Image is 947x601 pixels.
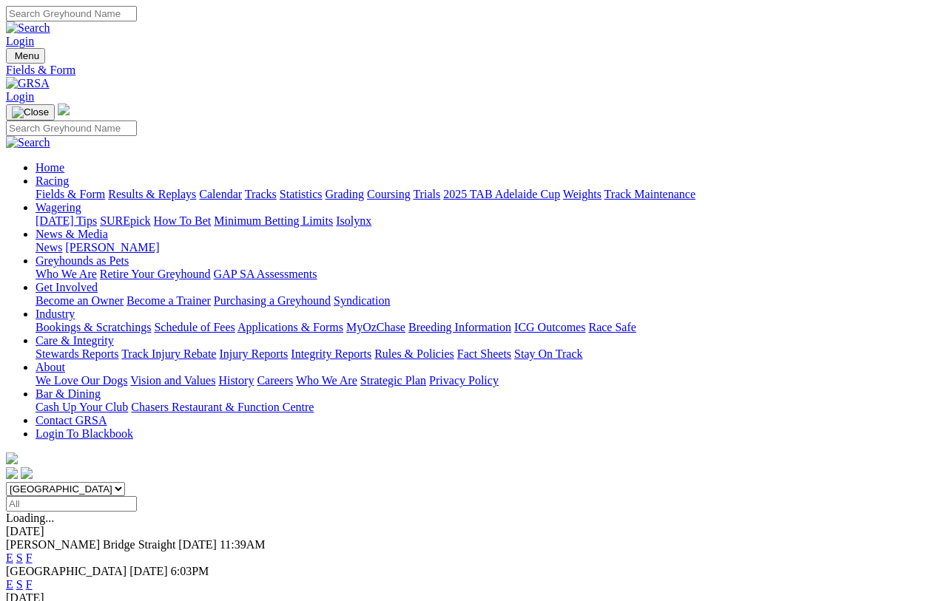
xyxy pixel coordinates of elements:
[36,321,941,334] div: Industry
[36,401,941,414] div: Bar & Dining
[36,347,941,361] div: Care & Integrity
[6,35,34,47] a: Login
[219,347,288,360] a: Injury Reports
[6,90,34,103] a: Login
[36,374,127,387] a: We Love Our Dogs
[36,241,941,254] div: News & Media
[26,578,33,591] a: F
[6,565,127,577] span: [GEOGRAPHIC_DATA]
[36,387,101,400] a: Bar & Dining
[36,188,105,200] a: Fields & Form
[6,104,55,120] button: Toggle navigation
[6,538,175,551] span: [PERSON_NAME] Bridge Straight
[36,161,64,174] a: Home
[6,48,45,64] button: Toggle navigation
[514,321,585,333] a: ICG Outcomes
[36,214,941,228] div: Wagering
[171,565,209,577] span: 6:03PM
[237,321,343,333] a: Applications & Forms
[178,538,217,551] span: [DATE]
[367,188,411,200] a: Coursing
[36,294,124,307] a: Become an Owner
[413,188,440,200] a: Trials
[604,188,695,200] a: Track Maintenance
[36,321,151,333] a: Bookings & Scratchings
[6,136,50,149] img: Search
[408,321,511,333] a: Breeding Information
[280,188,323,200] a: Statistics
[154,321,235,333] a: Schedule of Fees
[6,77,50,90] img: GRSA
[26,551,33,564] a: F
[360,374,426,387] a: Strategic Plan
[245,188,277,200] a: Tracks
[514,347,582,360] a: Stay On Track
[218,374,254,387] a: History
[563,188,601,200] a: Weights
[36,414,107,427] a: Contact GRSA
[36,174,69,187] a: Racing
[36,188,941,201] div: Racing
[16,551,23,564] a: S
[16,578,23,591] a: S
[36,401,128,413] a: Cash Up Your Club
[214,268,317,280] a: GAP SA Assessments
[6,6,137,21] input: Search
[6,578,13,591] a: E
[6,551,13,564] a: E
[36,201,81,214] a: Wagering
[129,565,168,577] span: [DATE]
[100,268,211,280] a: Retire Your Greyhound
[257,374,293,387] a: Careers
[346,321,405,333] a: MyOzChase
[130,374,215,387] a: Vision and Values
[6,120,137,136] input: Search
[6,512,54,524] span: Loading...
[6,64,941,77] a: Fields & Form
[36,361,65,373] a: About
[154,214,212,227] a: How To Bet
[58,103,70,115] img: logo-grsa-white.png
[36,427,133,440] a: Login To Blackbook
[36,228,108,240] a: News & Media
[100,214,150,227] a: SUREpick
[36,214,97,227] a: [DATE] Tips
[220,538,266,551] span: 11:39AM
[199,188,242,200] a: Calendar
[291,347,371,360] a: Integrity Reports
[457,347,511,360] a: Fact Sheets
[121,347,216,360] a: Track Injury Rebate
[15,50,39,61] span: Menu
[21,467,33,479] img: twitter.svg
[296,374,357,387] a: Who We Are
[214,294,331,307] a: Purchasing a Greyhound
[6,452,18,464] img: logo-grsa-white.png
[65,241,159,254] a: [PERSON_NAME]
[36,347,118,360] a: Stewards Reports
[36,268,97,280] a: Who We Are
[12,106,49,118] img: Close
[374,347,454,360] a: Rules & Policies
[336,214,371,227] a: Isolynx
[131,401,314,413] a: Chasers Restaurant & Function Centre
[36,281,98,293] a: Get Involved
[36,268,941,281] div: Greyhounds as Pets
[6,496,137,512] input: Select date
[443,188,560,200] a: 2025 TAB Adelaide Cup
[36,374,941,387] div: About
[214,214,333,227] a: Minimum Betting Limits
[429,374,499,387] a: Privacy Policy
[588,321,636,333] a: Race Safe
[6,525,941,538] div: [DATE]
[36,308,75,320] a: Industry
[6,467,18,479] img: facebook.svg
[36,254,129,267] a: Greyhounds as Pets
[334,294,390,307] a: Syndication
[326,188,364,200] a: Grading
[36,241,62,254] a: News
[127,294,211,307] a: Become a Trainer
[36,294,941,308] div: Get Involved
[36,334,114,347] a: Care & Integrity
[6,21,50,35] img: Search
